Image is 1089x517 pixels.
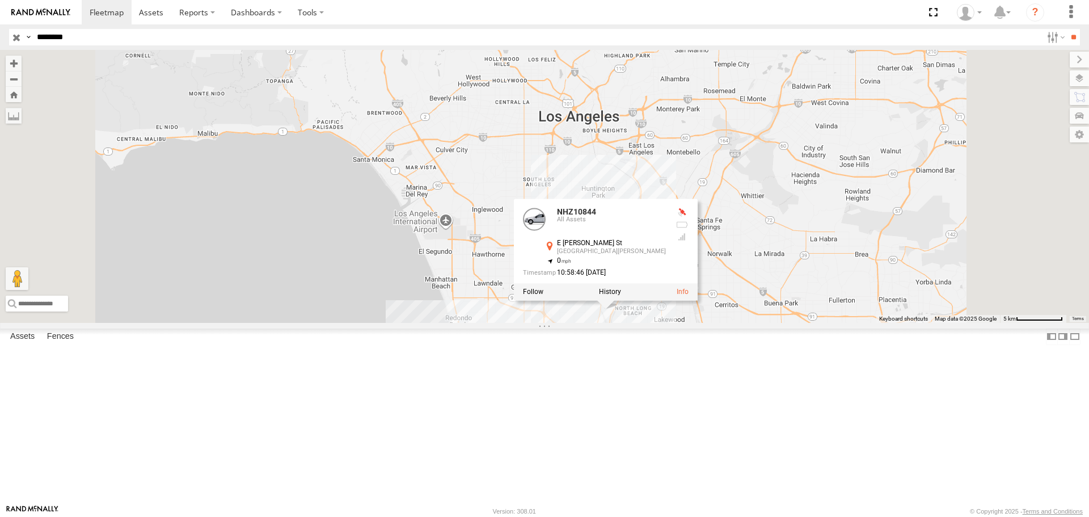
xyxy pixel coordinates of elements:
a: View Asset Details [677,288,689,296]
label: Dock Summary Table to the Left [1046,329,1057,345]
i: ? [1026,3,1044,22]
div: All Assets [557,217,666,224]
a: Terms (opens in new tab) [1072,316,1084,321]
span: 0 [557,257,571,265]
a: NHZ10844 [557,208,596,217]
a: View Asset Details [523,208,546,231]
div: E [PERSON_NAME] St [557,240,666,247]
a: Terms and Conditions [1023,508,1083,515]
span: Map data ©2025 Google [935,316,997,322]
div: No GPS Fix [675,208,689,217]
div: Zulema McIntosch [953,4,986,21]
button: Drag Pegman onto the map to open Street View [6,267,28,290]
img: rand-logo.svg [11,9,70,16]
div: Last Event GSM Signal Strength [675,233,689,242]
div: © Copyright 2025 - [970,508,1083,515]
label: Fences [41,329,79,345]
button: Zoom out [6,71,22,87]
label: Measure [6,108,22,124]
label: Hide Summary Table [1069,329,1080,345]
div: [GEOGRAPHIC_DATA][PERSON_NAME] [557,249,666,255]
label: Assets [5,329,40,345]
button: Zoom in [6,56,22,71]
button: Keyboard shortcuts [879,315,928,323]
span: 5 km [1003,316,1016,322]
div: Date/time of location update [523,270,666,277]
label: Realtime tracking of Asset [523,288,543,296]
label: Search Filter Options [1042,29,1067,45]
div: No battery health information received from this device. [675,220,689,229]
div: Version: 308.01 [493,508,536,515]
label: Map Settings [1070,127,1089,142]
a: Visit our Website [6,506,58,517]
button: Zoom Home [6,87,22,102]
label: Search Query [24,29,33,45]
button: Map Scale: 5 km per 79 pixels [1000,315,1066,323]
label: Dock Summary Table to the Right [1057,329,1069,345]
label: View Asset History [599,288,621,296]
